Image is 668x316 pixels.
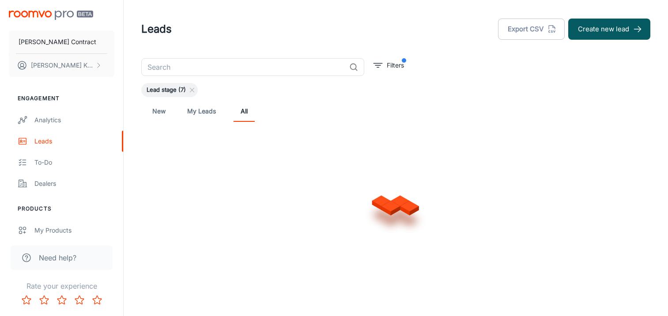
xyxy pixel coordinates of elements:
p: Rate your experience [7,281,116,291]
div: Leads [34,136,114,146]
button: Rate 3 star [53,291,71,309]
button: Rate 5 star [88,291,106,309]
a: New [148,101,170,122]
div: Lead stage (7) [141,83,198,97]
div: Analytics [34,115,114,125]
div: My Products [34,226,114,235]
button: Rate 1 star [18,291,35,309]
a: My Leads [187,101,216,122]
button: filter [371,58,406,72]
p: Filters [387,60,404,70]
span: Lead stage (7) [141,86,191,94]
button: [PERSON_NAME] Contract [9,30,114,53]
p: [PERSON_NAME] Kagwisa [31,60,93,70]
span: Need help? [39,252,76,263]
div: Dealers [34,179,114,188]
a: All [234,101,255,122]
p: [PERSON_NAME] Contract [19,37,96,47]
input: Search [141,58,346,76]
button: Rate 4 star [71,291,88,309]
button: Export CSV [498,19,565,40]
img: Roomvo PRO Beta [9,11,93,20]
h1: Leads [141,21,172,37]
button: Rate 2 star [35,291,53,309]
button: [PERSON_NAME] Kagwisa [9,54,114,77]
button: Create new lead [568,19,650,40]
div: To-do [34,158,114,167]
